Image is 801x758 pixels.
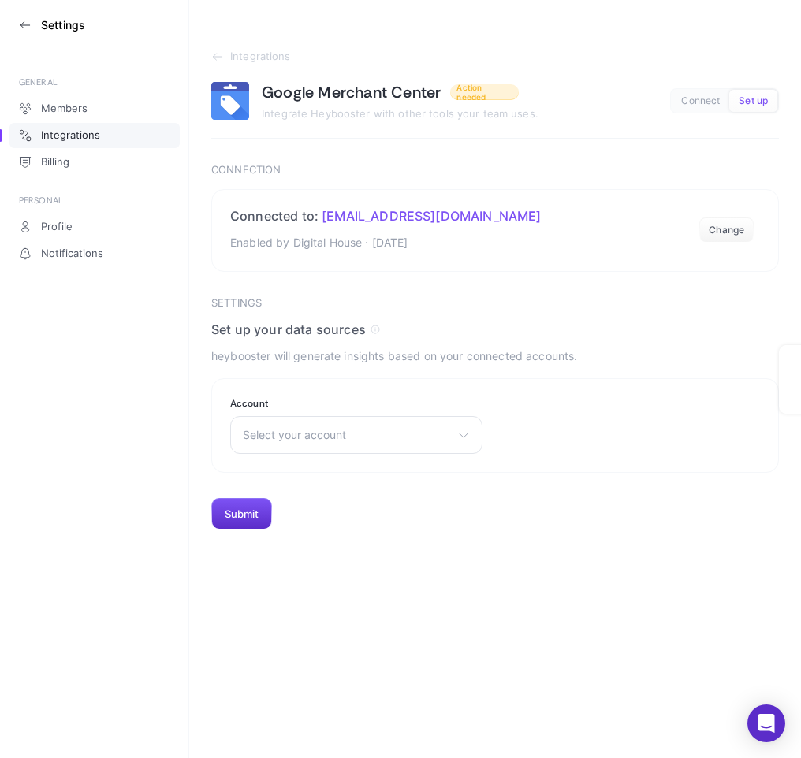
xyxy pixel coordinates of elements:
div: Open Intercom Messenger [747,704,785,742]
h3: Connection [211,164,779,176]
span: Integrations [230,50,291,63]
h1: Google Merchant Center [262,82,441,102]
span: Set up [739,95,768,107]
a: Notifications [9,241,180,266]
div: GENERAL [19,76,170,88]
button: Submit [211,498,272,529]
a: Integrations [9,123,180,148]
button: Change [699,217,754,243]
a: Profile [9,214,180,240]
button: Connect [672,90,729,112]
span: Select your account [243,429,451,441]
p: heybooster will generate insights based on your connected accounts. [211,347,779,366]
span: Profile [41,221,73,233]
span: Integrations [41,129,100,142]
h3: Settings [41,19,85,32]
button: Set up [729,90,777,112]
a: Members [9,96,180,121]
p: Enabled by Digital House · [DATE] [230,233,542,252]
span: Billing [41,156,69,169]
span: Action needed [456,83,512,102]
span: [EMAIL_ADDRESS][DOMAIN_NAME] [322,208,541,224]
h2: Connected to: [230,208,542,224]
span: Integrate Heybooster with other tools your team uses. [262,107,538,120]
span: Set up your data sources [211,321,366,337]
span: Connect [681,95,720,107]
span: Members [41,102,88,115]
a: Billing [9,150,180,175]
label: Account [230,397,482,410]
h3: Settings [211,297,779,310]
span: Notifications [41,247,103,260]
a: Integrations [211,50,779,63]
div: PERSONAL [19,194,170,206]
